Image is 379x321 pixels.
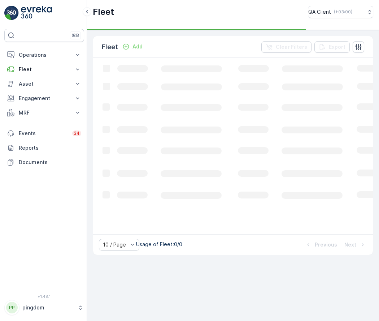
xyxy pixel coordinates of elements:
[19,66,70,73] p: Fleet
[4,155,84,170] a: Documents
[102,42,118,52] p: Fleet
[19,144,81,151] p: Reports
[19,109,70,116] p: MRF
[4,77,84,91] button: Asset
[19,95,70,102] p: Engagement
[308,8,331,16] p: QA Client
[308,6,373,18] button: QA Client(+03:00)
[72,33,79,38] p: ⌘B
[136,241,182,248] p: Usage of Fleet : 0/0
[74,130,80,136] p: 34
[4,91,84,106] button: Engagement
[4,48,84,62] button: Operations
[344,240,367,249] button: Next
[344,241,356,248] p: Next
[19,80,70,87] p: Asset
[4,106,84,120] button: MRF
[132,43,143,50] p: Add
[4,300,84,315] button: PPpingdom
[261,41,312,53] button: Clear Filters
[22,304,74,311] p: pingdom
[334,9,352,15] p: ( +03:00 )
[4,62,84,77] button: Fleet
[314,41,350,53] button: Export
[19,130,68,137] p: Events
[6,302,18,313] div: PP
[4,141,84,155] a: Reports
[19,159,81,166] p: Documents
[315,241,337,248] p: Previous
[329,43,345,51] p: Export
[119,42,145,51] button: Add
[19,51,70,59] p: Operations
[4,294,84,299] span: v 1.48.1
[304,240,338,249] button: Previous
[21,6,52,20] img: logo_light-DOdMpM7g.png
[276,43,307,51] p: Clear Filters
[93,6,114,18] p: Fleet
[4,126,84,141] a: Events34
[4,6,19,20] img: logo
